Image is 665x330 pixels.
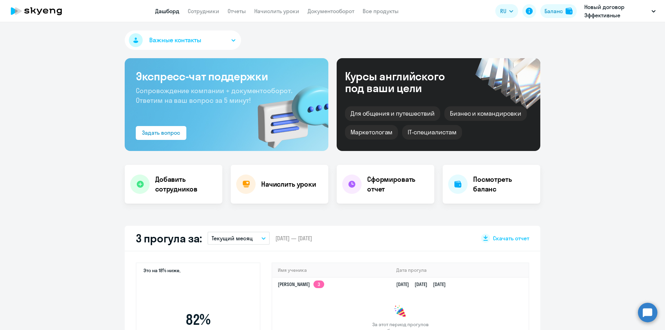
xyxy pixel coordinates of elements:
[402,125,462,140] div: IT-специалистам
[313,280,324,288] app-skyeng-badge: 3
[500,7,506,15] span: RU
[207,232,270,245] button: Текущий месяц
[149,36,201,45] span: Важные контакты
[275,234,312,242] span: [DATE] — [DATE]
[308,8,354,15] a: Документооборот
[125,30,241,50] button: Важные контакты
[363,8,399,15] a: Все продукты
[345,70,463,94] div: Курсы английского под ваши цели
[261,179,316,189] h4: Начислить уроки
[393,305,407,319] img: congrats
[391,263,529,277] th: Дата прогула
[248,73,328,151] img: bg-img
[495,4,518,18] button: RU
[540,4,577,18] button: Балансbalance
[136,69,317,83] h3: Экспресс-чат поддержки
[566,8,573,15] img: balance
[584,3,649,19] p: Новый договор Эффективные Технологии, ЭФФЕКТИВНЫЕ ТЕХНОЛОГИИ, ООО
[136,86,292,105] span: Сопровождение компании + документооборот. Ответим на ваш вопрос за 5 минут!
[581,3,659,19] button: Новый договор Эффективные Технологии, ЭФФЕКТИВНЫЕ ТЕХНОЛОГИИ, ООО
[493,234,529,242] span: Скачать отчет
[143,267,180,276] span: Это на 18% ниже,
[136,231,202,245] h2: 3 прогула за:
[473,175,535,194] h4: Посмотреть баланс
[188,8,219,15] a: Сотрудники
[228,8,246,15] a: Отчеты
[444,106,527,121] div: Бизнес и командировки
[142,128,180,137] div: Задать вопрос
[396,281,451,287] a: [DATE][DATE][DATE]
[345,125,398,140] div: Маркетологам
[272,263,391,277] th: Имя ученика
[367,175,429,194] h4: Сформировать отчет
[158,311,238,328] span: 82 %
[155,175,217,194] h4: Добавить сотрудников
[212,234,253,242] p: Текущий месяц
[155,8,179,15] a: Дашборд
[278,281,324,287] a: [PERSON_NAME]3
[254,8,299,15] a: Начислить уроки
[136,126,186,140] button: Задать вопрос
[544,7,563,15] div: Баланс
[345,106,440,121] div: Для общения и путешествий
